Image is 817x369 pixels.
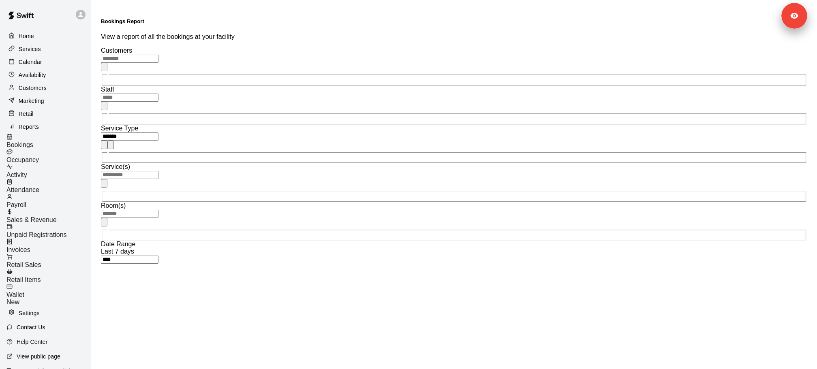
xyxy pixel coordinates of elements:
span: Date Range [101,241,135,247]
a: Sales & Revenue [6,209,91,224]
p: Availability [19,71,46,79]
span: Customers [101,47,132,54]
p: Contact Us [17,323,45,331]
a: WalletNew [6,284,91,306]
button: Open [101,63,107,71]
p: Settings [19,309,40,317]
a: Home [6,30,85,42]
span: Activity [6,171,27,178]
span: New [6,299,19,305]
p: Customers [19,84,47,92]
span: Service Type [101,125,138,132]
button: Open [101,102,107,110]
a: Availability [6,69,85,81]
span: Invoices [6,246,30,253]
a: Services [6,43,85,55]
span: Bookings [6,141,33,148]
span: Retail Sales [6,261,41,268]
a: Marketing [6,95,85,107]
p: Marketing [19,97,44,105]
p: Services [19,45,41,53]
div: Last 7 days [101,248,807,255]
a: Unpaid Registrations [6,224,91,239]
button: Open [101,179,107,188]
span: Room(s) [101,202,126,209]
span: Staff [101,86,114,93]
a: Retail Items [6,269,91,284]
a: Payroll [6,194,91,209]
button: Clear [101,141,107,149]
p: View a report of all the bookings at your facility [101,33,807,41]
button: Open [107,141,114,149]
h5: Bookings Report [101,18,807,24]
p: View public page [17,352,60,360]
p: Home [19,32,34,40]
span: Occupancy [6,156,39,163]
span: Retail Items [6,276,41,283]
a: Reports [6,121,85,133]
a: Calendar [6,56,85,68]
a: Retail [6,108,85,120]
span: Payroll [6,201,26,208]
p: Reports [19,123,39,131]
a: Bookings [6,134,91,149]
a: Activity [6,164,91,179]
a: Invoices [6,239,91,254]
a: Customers [6,82,85,94]
span: Unpaid Registrations [6,231,67,238]
p: Calendar [19,58,42,66]
a: Retail Sales [6,254,91,269]
span: Wallet [6,291,24,298]
a: Attendance [6,179,91,194]
span: Sales & Revenue [6,216,57,223]
span: Attendance [6,186,39,193]
p: Retail [19,110,34,118]
span: Service(s) [101,163,130,170]
a: Settings [6,307,85,319]
a: Occupancy [6,149,91,164]
p: Help Center [17,338,47,346]
button: Open [101,218,107,226]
